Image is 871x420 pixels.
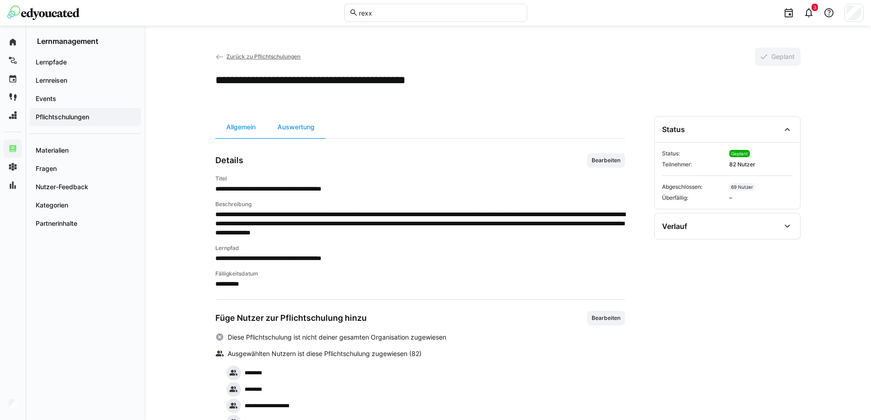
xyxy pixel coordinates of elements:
button: Geplant [755,48,801,66]
button: Bearbeiten [587,311,625,325]
div: Auswertung [267,116,326,138]
span: Abgeschlossen: [662,183,726,191]
div: Allgemein [215,116,267,138]
div: Verlauf [662,222,687,231]
span: Bearbeiten [591,314,621,322]
h4: Beschreibung [215,201,625,208]
h4: Titel [215,175,625,182]
div: Status [662,125,685,134]
button: Bearbeiten [587,153,625,168]
h4: Fälligkeitsdatum [215,270,625,277]
span: 3 [813,5,816,10]
span: 82 Nutzer [729,161,793,168]
span: Ausgewählten Nutzern ist diese Pflichtschulung zugewiesen (82) [228,349,422,358]
h3: Füge Nutzer zur Pflichtschulung hinzu [215,313,367,323]
a: Zurück zu Pflichtschulungen [215,53,301,60]
span: Diese Pflichtschulung ist nicht deiner gesamten Organisation zugewiesen [228,333,446,342]
span: Zurück zu Pflichtschulungen [226,53,300,60]
span: Geplant [770,52,796,61]
input: Skills und Lernpfade durchsuchen… [358,9,522,17]
span: Überfällig: [662,194,726,202]
h4: Lernpfad [215,245,625,252]
span: – [729,194,793,202]
span: 69 Nutzer [731,184,753,190]
span: Bearbeiten [591,157,621,164]
h3: Details [215,155,243,165]
span: Status: [662,150,726,157]
span: Teilnehmer: [662,161,726,168]
span: Geplant [731,151,748,156]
